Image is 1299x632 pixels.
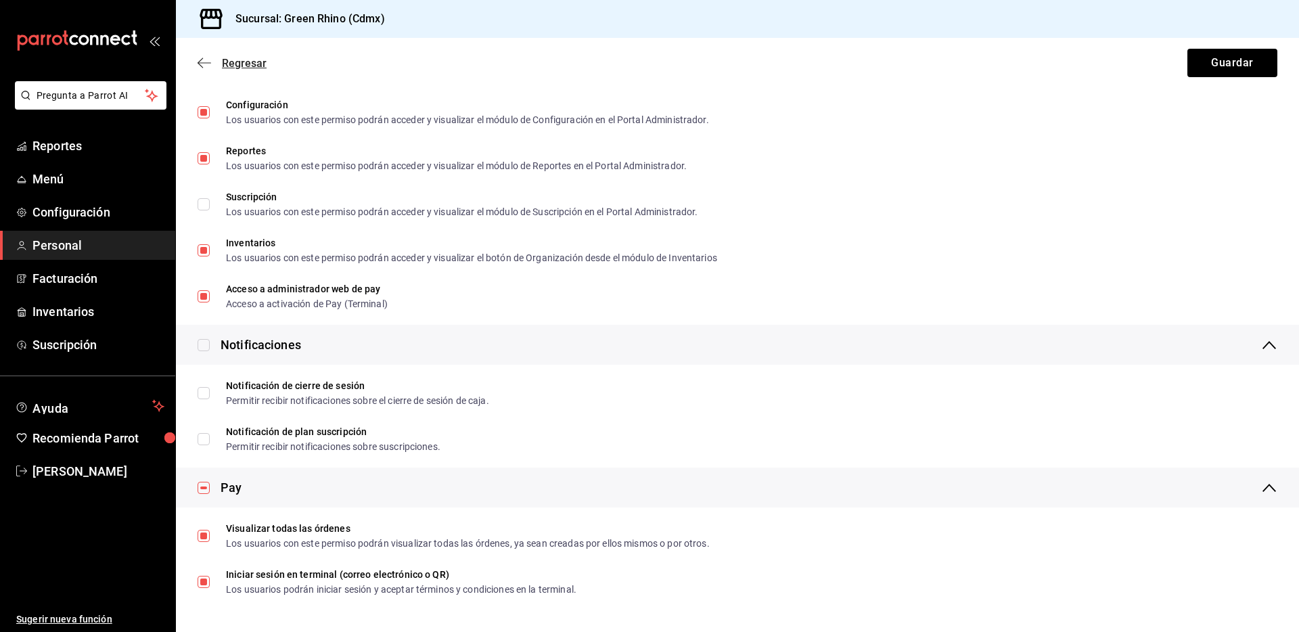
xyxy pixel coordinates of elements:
[32,269,164,288] span: Facturación
[226,146,687,156] div: Reportes
[226,207,698,217] div: Los usuarios con este permiso podrán acceder y visualizar el módulo de Suscripción en el Portal A...
[226,192,698,202] div: Suscripción
[226,253,717,263] div: Los usuarios con este permiso podrán acceder y visualizar el botón de Organización desde el módul...
[32,429,164,447] span: Recomienda Parrot
[32,302,164,321] span: Inventarios
[226,299,388,309] div: Acceso a activación de Pay (Terminal)
[9,98,166,112] a: Pregunta a Parrot AI
[226,524,710,533] div: Visualizar todas las órdenes
[37,89,145,103] span: Pregunta a Parrot AI
[226,381,489,390] div: Notificación de cierre de sesión
[221,478,242,497] div: Pay
[226,539,710,548] div: Los usuarios con este permiso podrán visualizar todas las órdenes, ya sean creadas por ellos mism...
[226,238,717,248] div: Inventarios
[149,35,160,46] button: open_drawer_menu
[32,462,164,480] span: [PERSON_NAME]
[226,585,576,594] div: Los usuarios podrán iniciar sesión y aceptar términos y condiciones en la terminal.
[226,570,576,579] div: Iniciar sesión en terminal (correo electrónico o QR)
[32,203,164,221] span: Configuración
[32,170,164,188] span: Menú
[15,81,166,110] button: Pregunta a Parrot AI
[222,57,267,70] span: Regresar
[32,137,164,155] span: Reportes
[226,442,440,451] div: Permitir recibir notificaciones sobre suscripciones.
[221,336,301,354] div: Notificaciones
[198,57,267,70] button: Regresar
[226,115,709,125] div: Los usuarios con este permiso podrán acceder y visualizar el módulo de Configuración en el Portal...
[226,427,440,436] div: Notificación de plan suscripción
[16,612,164,627] span: Sugerir nueva función
[32,398,147,414] span: Ayuda
[225,11,385,27] h3: Sucursal: Green Rhino (Cdmx)
[226,284,388,294] div: Acceso a administrador web de pay
[32,336,164,354] span: Suscripción
[1187,49,1277,77] button: Guardar
[226,396,489,405] div: Permitir recibir notificaciones sobre el cierre de sesión de caja.
[226,161,687,171] div: Los usuarios con este permiso podrán acceder y visualizar el módulo de Reportes en el Portal Admi...
[226,100,709,110] div: Configuración
[32,236,164,254] span: Personal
